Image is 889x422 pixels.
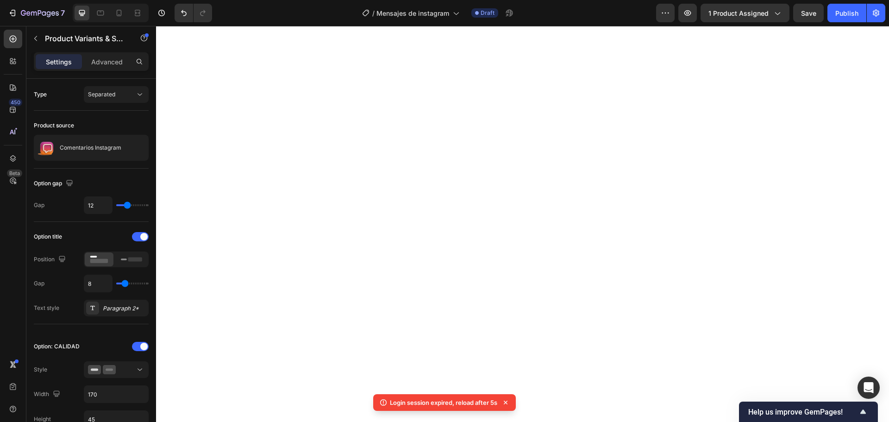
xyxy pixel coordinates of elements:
[46,57,72,67] p: Settings
[372,8,375,18] span: /
[858,377,880,399] div: Open Intercom Messenger
[835,8,858,18] div: Publish
[34,279,44,288] div: Gap
[708,8,769,18] span: 1 product assigned
[60,145,121,151] p: Comentarios Instagram
[103,304,146,313] div: Paragraph 2*
[748,406,869,417] button: Show survey - Help us improve GemPages!
[91,57,123,67] p: Advanced
[390,398,497,407] p: Login session expired, reload after 5s
[34,304,59,312] div: Text style
[175,4,212,22] div: Undo/Redo
[34,90,47,99] div: Type
[827,4,866,22] button: Publish
[34,233,62,241] div: Option title
[45,33,124,44] p: Product Variants & Swatches
[38,139,56,157] img: product feature img
[84,275,112,292] input: Auto
[9,99,22,106] div: 450
[34,342,80,351] div: Option: CALIDAD
[84,197,112,214] input: Auto
[34,388,62,401] div: Width
[61,7,65,19] p: 7
[84,86,149,103] button: Separated
[88,91,115,98] span: Separated
[7,170,22,177] div: Beta
[34,253,68,266] div: Position
[34,365,47,374] div: Style
[793,4,824,22] button: Save
[376,8,449,18] span: Mensajes de instagram
[801,9,816,17] span: Save
[34,121,74,130] div: Product source
[4,4,69,22] button: 7
[481,9,495,17] span: Draft
[156,26,889,422] iframe: Design area
[701,4,789,22] button: 1 product assigned
[34,201,44,209] div: Gap
[748,408,858,416] span: Help us improve GemPages!
[34,177,75,190] div: Option gap
[84,386,148,403] input: Auto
